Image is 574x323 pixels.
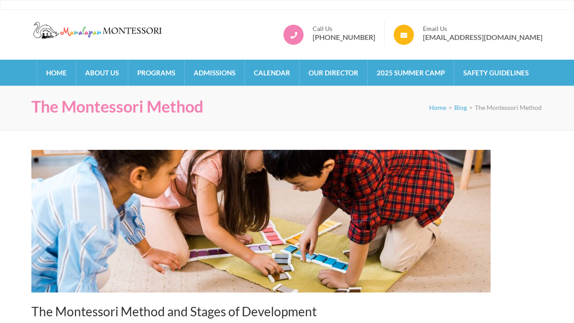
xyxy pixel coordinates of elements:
[128,60,184,86] a: Programs
[313,33,375,42] a: [PHONE_NUMBER]
[31,20,166,40] img: Manalapan Montessori – #1 Rated Child Day Care Center in Manalapan NJ
[454,60,538,86] a: Safety Guidelines
[469,104,473,111] span: >
[31,304,317,319] a: The Montessori Method and Stages of Development
[245,60,299,86] a: Calendar
[448,104,452,111] span: >
[368,60,454,86] a: 2025 Summer Camp
[76,60,128,86] a: About Us
[423,33,543,42] a: [EMAIL_ADDRESS][DOMAIN_NAME]
[185,60,244,86] a: Admissions
[300,60,367,86] a: Our Director
[313,25,375,33] span: Call Us
[423,25,543,33] span: Email Us
[429,104,446,111] a: Home
[454,104,467,111] a: Blog
[31,97,204,116] h1: The Montessori Method
[37,60,76,86] a: Home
